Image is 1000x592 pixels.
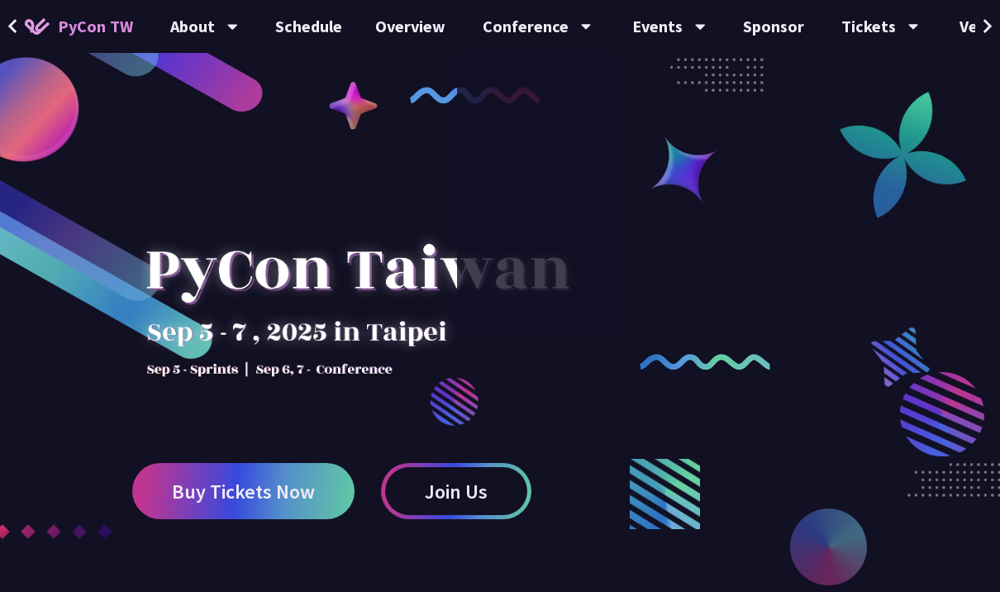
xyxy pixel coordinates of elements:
span: Buy Tickets Now [172,481,315,502]
a: PyCon TW [8,6,150,47]
img: Home icon of PyCon TW 2025 [25,18,50,35]
a: Buy Tickets Now [132,463,355,519]
img: curly-2.e802c9f.png [640,354,769,370]
span: PyCon TW [58,14,133,39]
span: Join Us [425,481,488,502]
a: Join Us [381,463,531,519]
img: curly-1.ebdbada.png [410,87,540,103]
